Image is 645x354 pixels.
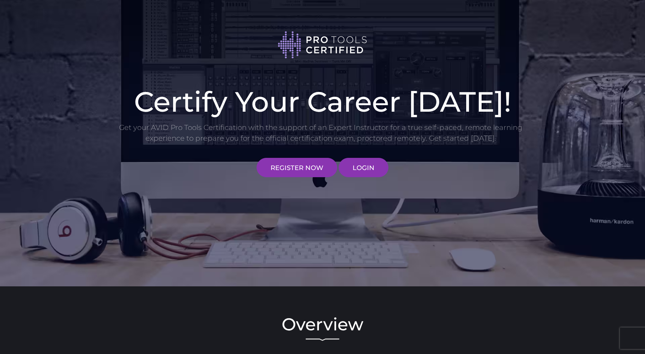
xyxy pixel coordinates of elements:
h1: Certify Your Career [DATE]! [118,88,527,116]
a: REGISTER NOW [257,158,337,177]
p: Get your AVID Pro Tools Certification with the support of an Expert Instructor for a true self-pa... [118,122,523,144]
img: Pro Tools Certified logo [278,30,367,59]
img: decorative line [306,338,339,341]
h2: Overview [118,316,527,333]
a: LOGIN [339,158,388,177]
